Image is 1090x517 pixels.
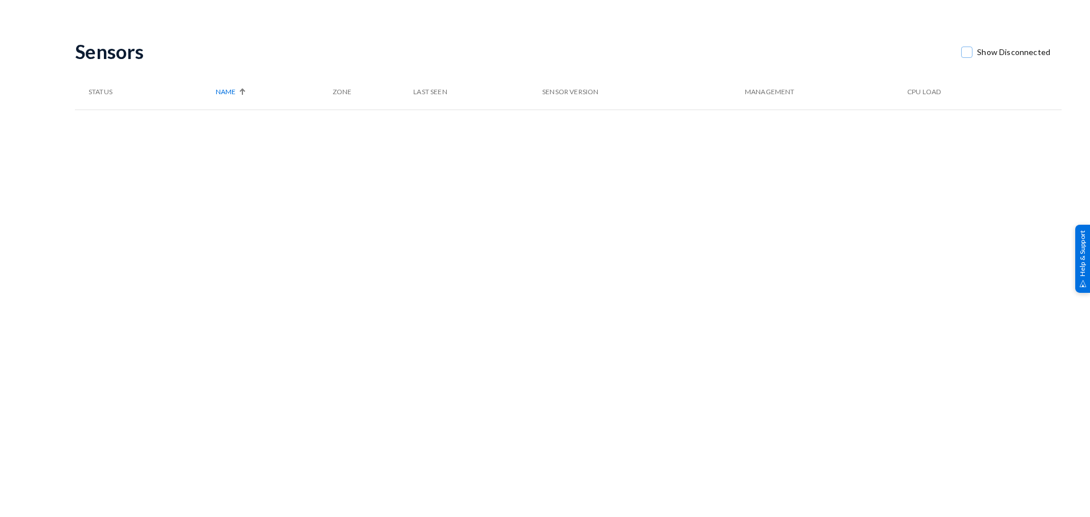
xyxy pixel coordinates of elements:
[1075,224,1090,292] div: Help & Support
[542,74,745,110] th: Sensor Version
[977,44,1050,61] span: Show Disconnected
[75,74,216,110] th: Status
[413,74,542,110] th: Last Seen
[216,87,327,97] div: Name
[216,87,236,97] span: Name
[1079,280,1087,287] img: help_support.svg
[75,40,950,63] div: Sensors
[333,74,414,110] th: Zone
[907,74,1017,110] th: CPU Load
[745,74,907,110] th: Management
